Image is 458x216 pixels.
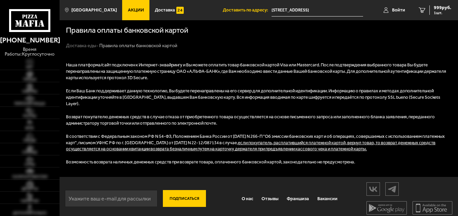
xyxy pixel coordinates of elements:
h1: Правила оплаты банковской картой [66,27,188,34]
u: если покупатель, расплатившийся платежной картой, вернул товар, то возврат денежных средств осуще... [66,140,435,152]
a: Франшиза [283,191,313,206]
button: Подписаться [163,190,206,207]
span: Акции [128,8,144,12]
p: Наша платформа/сайт подключен к Интернет-эквайрингу и Вы можете оплатить товар банковской картой ... [66,62,452,81]
p: Если Ваш Банк поддерживает данную технологию, Вы будете перенаправлены на его сервер для дополнит... [66,88,452,107]
p: Возврат покупателю денежных средств в случае отказа от приобретенного товара осуществляется на ос... [66,114,452,127]
img: 15daf4d41897b9f0e9f617042186c801.svg [176,7,183,14]
span: Войти [392,8,405,12]
img: tg [386,183,398,195]
span: 1 шт. [434,11,451,15]
a: Доставка еды- [66,43,98,49]
span: улица Подвойского, 24к1У [272,4,363,17]
span: 999 руб. [434,5,451,10]
span: Доставить по адресу: [223,8,272,12]
span: [GEOGRAPHIC_DATA] [71,8,117,12]
a: О нас [237,191,257,206]
p: В соответствии с Федеральным законом РФ N 54-ФЗ, Положением Банка России от [DATE] N 266-П "Об эм... [66,133,452,153]
input: Укажите ваш e-mail для рассылки [65,190,157,207]
p: Возможность возврата наличных денежных средств при возврате товара, оплаченного банковской картой... [66,159,452,165]
img: vk [367,183,380,195]
input: Ваш адрес доставки [272,4,363,17]
div: Правила оплаты банковской картой [99,43,177,49]
span: Доставка [155,8,175,12]
a: Отзывы [257,191,283,206]
a: Вакансии [313,191,342,206]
